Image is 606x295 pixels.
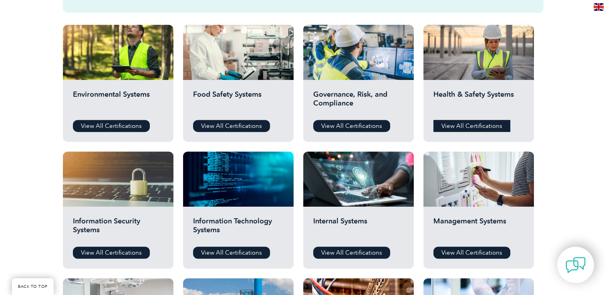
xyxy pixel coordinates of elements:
h2: Information Security Systems [73,217,163,241]
a: View All Certifications [73,247,150,259]
img: en [594,3,604,11]
h2: Health & Safety Systems [433,90,524,114]
a: View All Certifications [433,120,510,132]
a: View All Certifications [193,120,270,132]
h2: Management Systems [433,217,524,241]
a: View All Certifications [313,247,390,259]
h2: Governance, Risk, and Compliance [313,90,404,114]
a: View All Certifications [193,247,270,259]
a: View All Certifications [433,247,510,259]
a: View All Certifications [313,120,390,132]
h2: Environmental Systems [73,90,163,114]
a: BACK TO TOP [12,278,54,295]
h2: Internal Systems [313,217,404,241]
h2: Food Safety Systems [193,90,284,114]
h2: Information Technology Systems [193,217,284,241]
a: View All Certifications [73,120,150,132]
img: contact-chat.png [566,255,586,275]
